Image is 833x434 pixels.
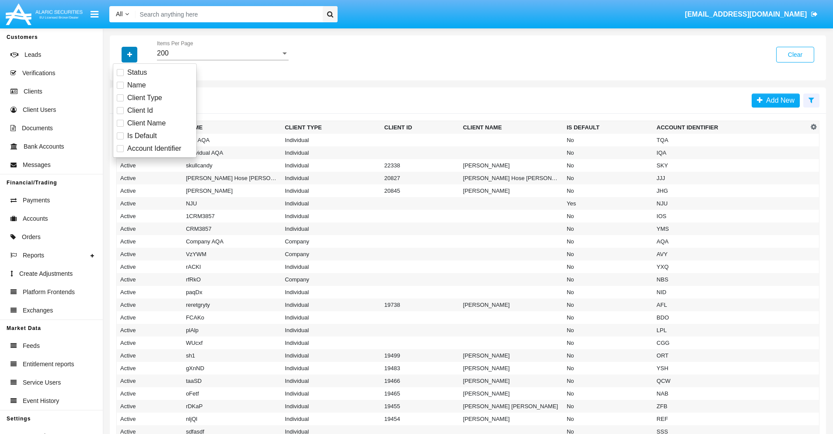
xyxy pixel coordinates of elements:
[460,299,563,311] td: [PERSON_NAME]
[182,273,281,286] td: rfRkO
[182,387,281,400] td: oFetf
[653,210,809,222] td: IOS
[117,222,183,235] td: Active
[23,306,53,315] span: Exchanges
[116,10,123,17] span: All
[109,10,136,19] a: All
[563,134,653,146] td: No
[23,341,40,351] span: Feeds
[117,248,183,260] td: Active
[182,260,281,273] td: rACKl
[281,184,380,197] td: Individual
[563,121,653,134] th: Is Default
[281,413,380,425] td: Individual
[24,142,64,151] span: Bank Accounts
[281,400,380,413] td: Individual
[381,375,460,387] td: 19466
[653,172,809,184] td: JJJ
[157,49,169,57] span: 200
[117,362,183,375] td: Active
[127,67,147,78] span: Status
[23,105,56,115] span: Client Users
[563,210,653,222] td: No
[22,124,53,133] span: Documents
[653,134,809,146] td: TQA
[182,222,281,235] td: CRM3857
[460,413,563,425] td: [PERSON_NAME]
[653,184,809,197] td: JHG
[127,118,166,128] span: Client Name
[117,375,183,387] td: Active
[182,375,281,387] td: taaSD
[381,387,460,400] td: 19465
[563,260,653,273] td: No
[653,273,809,286] td: NBS
[381,349,460,362] td: 19499
[460,387,563,400] td: [PERSON_NAME]
[281,121,380,134] th: Client Type
[381,184,460,197] td: 20845
[763,97,795,104] span: Add New
[381,121,460,134] th: Client ID
[23,378,61,387] span: Service Users
[281,337,380,349] td: Individual
[653,235,809,248] td: AQA
[281,387,380,400] td: Individual
[653,311,809,324] td: BDO
[563,400,653,413] td: No
[117,273,183,286] td: Active
[685,10,807,18] span: [EMAIL_ADDRESS][DOMAIN_NAME]
[281,248,380,260] td: Company
[182,121,281,134] th: Name
[182,159,281,172] td: skullcandy
[563,349,653,362] td: No
[117,286,183,299] td: Active
[460,159,563,172] td: [PERSON_NAME]
[563,159,653,172] td: No
[653,159,809,172] td: SKY
[381,159,460,172] td: 22338
[117,159,183,172] td: Active
[460,375,563,387] td: [PERSON_NAME]
[117,235,183,248] td: Active
[117,197,183,210] td: Active
[563,387,653,400] td: No
[281,172,380,184] td: Individual
[182,134,281,146] td: Test AQA
[381,400,460,413] td: 19455
[182,362,281,375] td: gXnND
[182,349,281,362] td: sh1
[117,260,183,273] td: Active
[653,349,809,362] td: ORT
[117,210,183,222] td: Active
[563,311,653,324] td: No
[281,273,380,286] td: Company
[563,375,653,387] td: No
[281,260,380,273] td: Individual
[182,299,281,311] td: reretgryty
[23,214,48,223] span: Accounts
[653,299,809,311] td: AFL
[182,172,281,184] td: [PERSON_NAME] Hose [PERSON_NAME]
[281,159,380,172] td: Individual
[182,400,281,413] td: rDKaP
[563,337,653,349] td: No
[182,235,281,248] td: Company AQA
[182,311,281,324] td: FCAKo
[281,299,380,311] td: Individual
[381,172,460,184] td: 20827
[23,196,50,205] span: Payments
[182,146,281,159] td: Individual AQA
[23,396,59,406] span: Event History
[653,375,809,387] td: QCW
[563,197,653,210] td: Yes
[281,235,380,248] td: Company
[136,6,320,22] input: Search
[653,337,809,349] td: CGG
[460,349,563,362] td: [PERSON_NAME]
[117,172,183,184] td: Active
[563,172,653,184] td: No
[281,146,380,159] td: Individual
[653,413,809,425] td: REF
[752,94,800,108] a: Add New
